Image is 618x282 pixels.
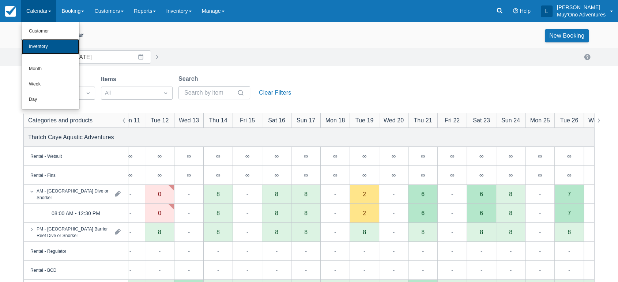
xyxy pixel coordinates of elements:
div: - [393,247,395,255]
div: 8 [509,229,512,235]
button: Clear Filters [256,86,294,99]
div: ∞ [479,172,483,178]
div: - [393,228,395,236]
div: Sat 16 [268,116,285,125]
div: ∞ [275,153,279,159]
div: ∞ [262,166,291,185]
div: - [451,266,453,274]
div: - [568,266,570,274]
div: ∞ [333,172,337,178]
div: - [246,266,248,274]
div: - [334,190,336,198]
div: Rental - Regulator [30,248,66,254]
div: ∞ [584,147,613,166]
label: Search [178,75,201,83]
div: Rental - Fins [30,172,56,178]
div: 8 [216,229,220,235]
div: - [276,266,278,274]
div: ∞ [379,166,408,185]
div: 8 [304,210,308,216]
div: ∞ [538,172,542,178]
div: - [217,266,219,274]
span: Dropdown icon [84,89,92,97]
div: 8 [304,229,308,235]
div: - [363,266,365,274]
div: Fri 22 [445,116,460,125]
div: 8 [304,191,308,197]
div: - [363,247,365,255]
a: New Booking [545,29,589,42]
div: - [481,266,482,274]
div: - [539,247,541,255]
a: Inventory [22,39,79,54]
div: ∞ [245,172,249,178]
div: ∞ [174,166,203,185]
div: ∞ [437,166,467,185]
div: ∞ [450,172,454,178]
i: Help [513,8,518,14]
div: - [393,190,395,198]
div: 8 [203,204,233,223]
div: - [305,247,307,255]
div: Wed 27 [588,116,608,125]
div: Categories and products [28,116,93,125]
div: - [334,228,336,236]
div: Rental - BCD [30,267,56,273]
div: ∞ [408,166,437,185]
div: ∞ [554,147,584,166]
div: Tue 12 [151,116,169,125]
a: Week [22,77,79,92]
div: ∞ [509,153,513,159]
div: - [451,209,453,217]
div: ∞ [174,147,203,166]
div: ∞ [379,147,408,166]
div: - [422,266,424,274]
input: Date [68,50,151,64]
div: 8 [363,229,366,235]
div: ∞ [233,166,262,185]
div: Thu 21 [414,116,432,125]
div: - [246,228,248,236]
div: 6 [408,204,437,223]
div: - [129,247,131,255]
div: 2 [350,204,379,223]
div: ∞ [116,166,145,185]
div: 2 [363,210,366,216]
div: - [334,266,336,274]
div: ∞ [392,153,396,159]
div: ∞ [362,172,366,178]
div: 0 [158,191,161,197]
div: L [541,5,553,17]
div: - [539,190,541,198]
div: 7 [554,204,584,223]
div: Thatch Caye Aquatic Adventures [28,133,114,141]
div: Sun 17 [297,116,315,125]
div: ∞ [509,172,513,178]
div: - [510,247,512,255]
div: ∞ [262,147,291,166]
div: - [188,266,190,274]
div: - [539,209,541,217]
div: - [246,209,248,217]
div: 8 [568,229,571,235]
div: - [159,266,161,274]
div: - [334,209,336,217]
div: PM - [GEOGRAPHIC_DATA] Barrier Reef Dive or Snorkel [37,225,109,239]
div: 8 [509,210,512,216]
div: ∞ [467,166,496,185]
div: ∞ [567,172,571,178]
div: 0 [145,204,174,223]
div: 8 [480,229,483,235]
div: 8 [275,210,278,216]
div: 8 [262,204,291,223]
a: Customer [22,24,79,39]
div: - [188,247,190,255]
div: ∞ [538,153,542,159]
div: ∞ [333,153,337,159]
div: Mon 18 [325,116,345,125]
div: - [188,228,190,236]
ul: Calendar [21,22,80,110]
div: ∞ [203,166,233,185]
div: ∞ [275,172,279,178]
div: - [188,209,190,217]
